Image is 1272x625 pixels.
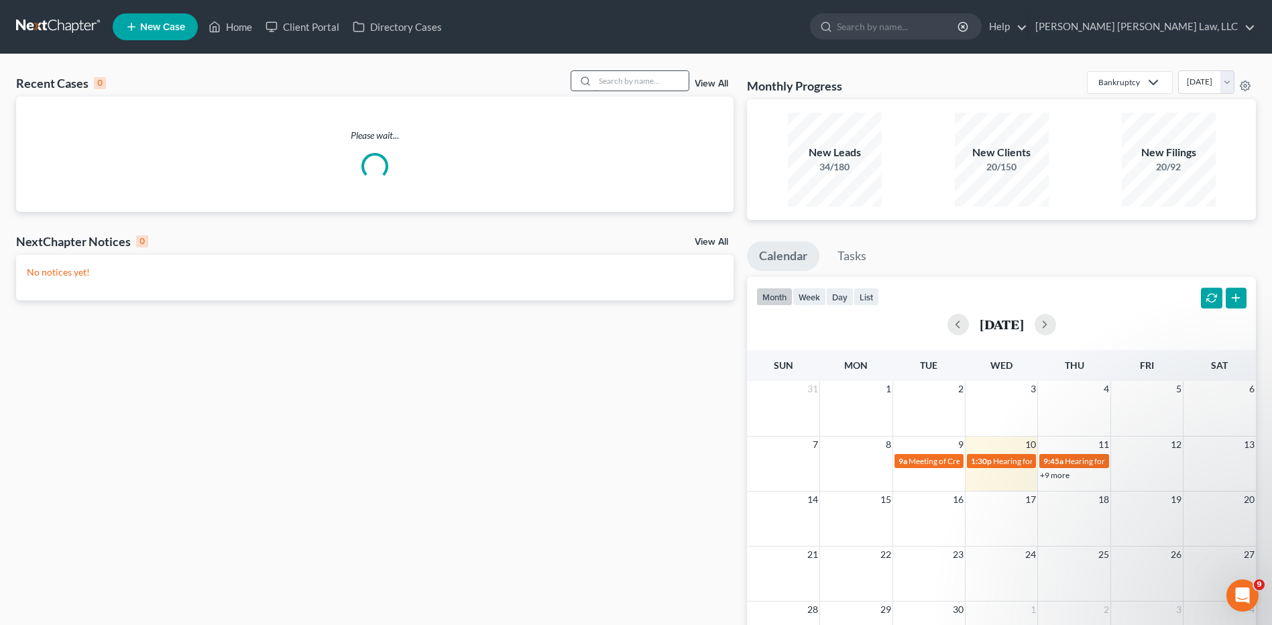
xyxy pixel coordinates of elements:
span: 20 [1242,492,1256,508]
span: 21 [806,547,819,563]
span: 16 [951,492,965,508]
span: 27 [1242,547,1256,563]
span: 4 [1102,381,1110,397]
span: 19 [1169,492,1183,508]
input: Search by name... [595,71,689,91]
span: 28 [806,602,819,618]
span: 3 [1175,602,1183,618]
span: 30 [951,602,965,618]
span: 1 [1029,602,1037,618]
span: 29 [879,602,892,618]
button: list [854,288,879,306]
a: [PERSON_NAME] [PERSON_NAME] Law, LLC [1029,15,1255,39]
button: week [793,288,826,306]
h3: Monthly Progress [747,78,842,94]
a: Directory Cases [346,15,449,39]
span: Sun [774,359,793,371]
span: Fri [1140,359,1154,371]
span: Mon [844,359,868,371]
iframe: Intercom live chat [1226,579,1259,612]
span: 25 [1097,547,1110,563]
a: Help [982,15,1027,39]
h2: [DATE] [980,317,1024,331]
span: 1 [884,381,892,397]
span: 12 [1169,437,1183,453]
div: 0 [94,77,106,89]
span: 23 [951,547,965,563]
span: 15 [879,492,892,508]
span: Wed [990,359,1013,371]
div: New Leads [788,145,882,160]
input: Search by name... [837,14,960,39]
span: 8 [884,437,892,453]
p: Please wait... [16,129,734,142]
span: 2 [957,381,965,397]
button: month [756,288,793,306]
span: 1:30p [971,456,992,466]
span: 13 [1242,437,1256,453]
a: View All [695,79,728,89]
div: 20/92 [1122,160,1216,174]
span: Tue [920,359,937,371]
span: 2 [1102,602,1110,618]
span: 18 [1097,492,1110,508]
div: Bankruptcy [1098,76,1140,88]
span: 6 [1248,381,1256,397]
span: 9 [1254,579,1265,590]
a: Client Portal [259,15,346,39]
div: New Clients [955,145,1049,160]
a: +9 more [1040,470,1069,480]
span: 9:45a [1043,456,1063,466]
span: Meeting of Creditors for [PERSON_NAME] [909,456,1057,466]
p: No notices yet! [27,266,723,279]
span: Sat [1211,359,1228,371]
span: 17 [1024,492,1037,508]
span: 26 [1169,547,1183,563]
span: 14 [806,492,819,508]
div: 0 [136,235,148,247]
span: 24 [1024,547,1037,563]
span: 7 [811,437,819,453]
a: Tasks [825,241,878,271]
span: 3 [1029,381,1037,397]
span: 9a [899,456,907,466]
span: New Case [140,22,185,32]
a: Home [202,15,259,39]
span: 31 [806,381,819,397]
div: Recent Cases [16,75,106,91]
button: day [826,288,854,306]
div: 34/180 [788,160,882,174]
div: NextChapter Notices [16,233,148,249]
span: 10 [1024,437,1037,453]
div: 20/150 [955,160,1049,174]
a: Calendar [747,241,819,271]
span: Thu [1065,359,1084,371]
a: View All [695,237,728,247]
div: New Filings [1122,145,1216,160]
span: 5 [1175,381,1183,397]
span: Hearing for [PERSON_NAME] [993,456,1098,466]
span: Hearing for [PERSON_NAME] & [PERSON_NAME] [1065,456,1240,466]
span: 9 [957,437,965,453]
span: 11 [1097,437,1110,453]
span: 22 [879,547,892,563]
